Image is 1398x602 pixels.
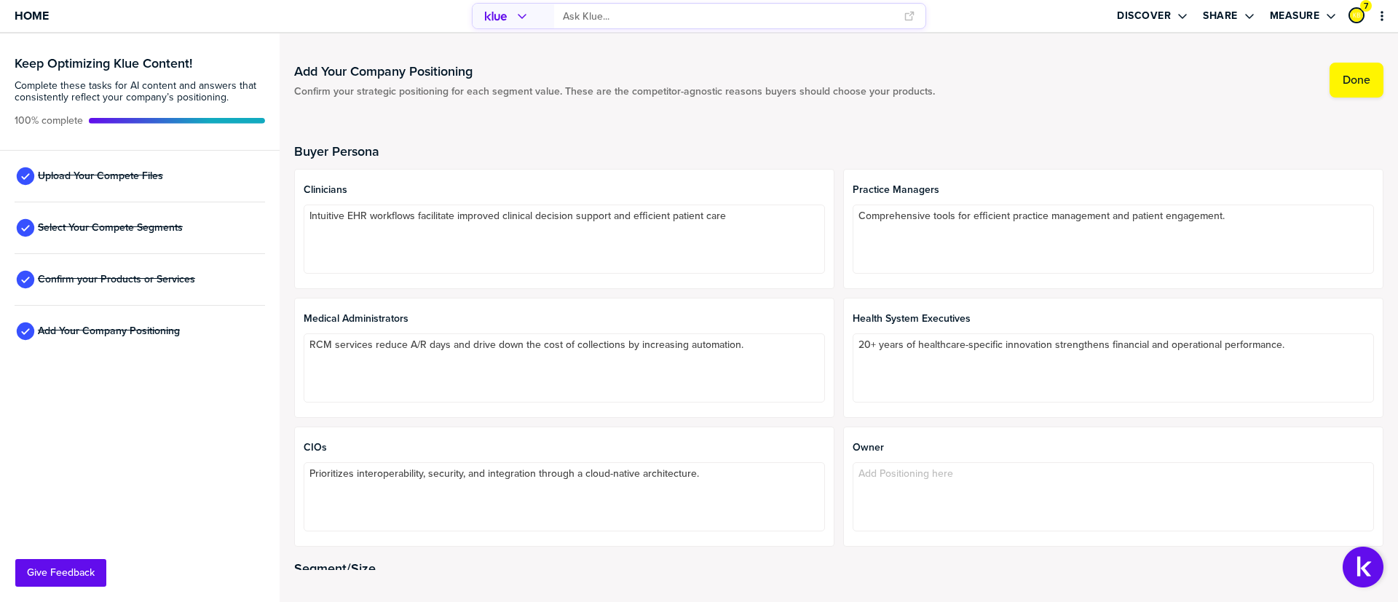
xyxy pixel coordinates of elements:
textarea: Comprehensive tools for efficient practice management and patient engagement. [853,205,1374,274]
span: Health System Executives [853,313,1374,325]
img: 552e032844afc2450db752c4aba18f17-sml.png [1350,9,1363,22]
textarea: Prioritizes interoperability, security, and integration through a cloud-native architecture. [304,462,825,531]
textarea: 20+ years of healthcare-specific innovation strengthens financial and operational performance. [853,333,1374,403]
h3: Keep Optimizing Klue Content! [15,57,265,70]
input: Ask Klue... [563,4,895,28]
span: Confirm your Products or Services [38,274,195,285]
span: Complete these tasks for AI content and answers that consistently reflect your company’s position... [15,80,265,103]
span: Active [15,115,83,127]
span: Confirm your strategic positioning for each segment value. These are the competitor-agnostic reas... [294,86,935,98]
label: Done [1343,73,1370,87]
label: Measure [1270,9,1320,23]
label: Share [1203,9,1238,23]
h2: Buyer Persona [294,144,1383,159]
span: Owner [853,442,1374,454]
span: Clinicians [304,184,825,196]
h1: Add Your Company Positioning [294,63,935,80]
span: Select Your Compete Segments [38,222,183,234]
span: Add Your Company Positioning [38,325,180,337]
span: Medical Administrators [304,313,825,325]
button: Open Support Center [1343,547,1383,587]
span: Home [15,9,49,22]
textarea: RCM services reduce A/R days and drive down the cost of collections by increasing automation. [304,333,825,403]
span: Practice Managers [853,184,1374,196]
span: CIOs [304,442,825,454]
label: Discover [1117,9,1171,23]
button: Give Feedback [15,559,106,587]
a: Edit Profile [1347,6,1366,25]
div: Kiranbabu Babu [1348,7,1365,23]
span: Upload Your Compete Files [38,170,163,182]
textarea: Intuitive EHR workflows facilitate improved clinical decision support and efficient patient care [304,205,825,274]
h2: Segment/Size [294,561,1383,576]
span: 7 [1364,1,1368,12]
